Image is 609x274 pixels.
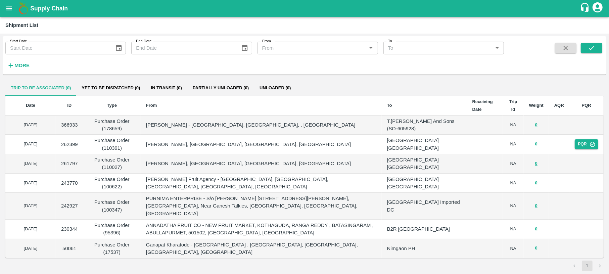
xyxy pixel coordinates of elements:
[503,220,524,239] td: NA
[387,245,462,252] p: Nimgaon PH
[89,137,135,152] p: Purchase Order (110391)
[387,118,462,133] p: T.[PERSON_NAME] And Sons (SO-605928)
[385,44,491,52] input: To
[535,140,537,148] button: 0
[5,239,56,259] td: [DATE]
[61,121,78,129] p: 366933
[503,239,524,259] td: NA
[89,241,135,256] p: Purchase Order (17537)
[5,135,56,154] td: [DATE]
[387,137,462,152] p: [GEOGRAPHIC_DATA] [GEOGRAPHIC_DATA]
[146,241,376,256] p: Ganapat Kharatode - [GEOGRAPHIC_DATA] , [GEOGRAPHIC_DATA], [GEOGRAPHIC_DATA], [GEOGRAPHIC_DATA], ...
[535,121,537,129] button: 0
[89,222,135,237] p: Purchase Order (95396)
[146,141,376,148] p: [PERSON_NAME], [GEOGRAPHIC_DATA], [GEOGRAPHIC_DATA], [GEOGRAPHIC_DATA]
[5,42,110,54] input: Start Date
[89,156,135,171] p: Purchase Order (110027)
[5,21,38,30] div: Shipment List
[146,222,376,237] p: ANNADATHA FRUIT CO - NEW FRUIT MARKET, KOTHAGUDA, RANGA REDDY , BATASINGARAM , ABULLAPURMET, 5015...
[387,198,462,214] p: [GEOGRAPHIC_DATA] Imported DC
[503,116,524,135] td: NA
[503,193,524,220] td: NA
[262,39,271,44] label: From
[575,139,598,149] button: PQR
[146,195,376,217] p: PURNIMA ENTERPRISE - S/o [PERSON_NAME] [STREET_ADDRESS][PERSON_NAME], [GEOGRAPHIC_DATA], Near Gan...
[387,103,392,108] b: To
[535,202,537,210] button: 0
[10,39,27,44] label: Start Date
[582,261,593,271] button: page 1
[131,42,236,54] input: End Date
[5,193,56,220] td: [DATE]
[145,80,187,96] button: In transit (0)
[30,4,580,13] a: Supply Chain
[568,261,606,271] nav: pagination navigation
[387,176,462,191] p: [GEOGRAPHIC_DATA] [GEOGRAPHIC_DATA]
[61,179,78,187] p: 243770
[17,2,30,15] img: logo
[5,154,56,174] td: [DATE]
[367,44,375,52] button: Open
[61,160,78,167] p: 261797
[61,245,78,252] p: 50061
[529,103,544,108] b: Weight
[187,80,254,96] button: Partially Unloaded (0)
[5,116,56,135] td: [DATE]
[535,225,537,233] button: 0
[146,160,376,167] p: [PERSON_NAME], [GEOGRAPHIC_DATA], [GEOGRAPHIC_DATA], [GEOGRAPHIC_DATA]
[5,174,56,193] td: [DATE]
[26,103,35,108] b: Date
[509,99,517,111] b: Trip Id
[503,154,524,174] td: NA
[30,5,68,12] b: Supply Chain
[146,103,157,108] b: From
[535,244,537,252] button: 0
[61,141,78,148] p: 262399
[67,103,72,108] b: ID
[112,42,125,54] button: Choose date
[387,225,462,233] p: B2R [GEOGRAPHIC_DATA]
[535,179,537,187] button: 0
[388,39,392,44] label: To
[582,103,591,108] b: PQR
[5,220,56,239] td: [DATE]
[1,1,17,16] button: open drawer
[146,121,376,129] p: [PERSON_NAME] - [GEOGRAPHIC_DATA], [GEOGRAPHIC_DATA], , [GEOGRAPHIC_DATA]
[503,174,524,193] td: NA
[238,42,251,54] button: Choose date
[254,80,296,96] button: Unloaded (0)
[76,80,145,96] button: Yet to be dispatched (0)
[14,63,30,68] strong: More
[387,156,462,171] p: [GEOGRAPHIC_DATA] [GEOGRAPHIC_DATA]
[89,176,135,191] p: Purchase Order (100622)
[146,176,376,191] p: [PERSON_NAME] Fruit Agency - [GEOGRAPHIC_DATA], [GEOGRAPHIC_DATA], [GEOGRAPHIC_DATA], [GEOGRAPHIC...
[61,225,78,233] p: 230344
[554,103,564,108] b: AQR
[5,80,76,96] button: Trip to be associated (0)
[535,160,537,168] button: 0
[89,118,135,133] p: Purchase Order (178659)
[61,202,78,210] p: 242927
[107,103,117,108] b: Type
[493,44,502,52] button: Open
[592,1,604,15] div: account of current user
[472,99,493,111] b: Receiving Date
[5,60,31,71] button: More
[503,135,524,154] td: NA
[136,39,151,44] label: End Date
[580,2,592,14] div: customer-support
[89,198,135,214] p: Purchase Order (100347)
[260,44,365,52] input: From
